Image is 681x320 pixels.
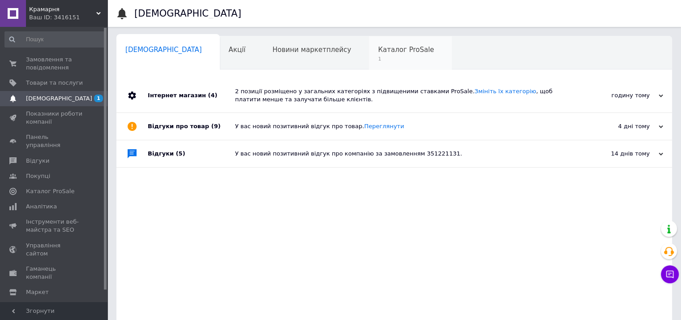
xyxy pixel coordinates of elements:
[364,123,404,130] a: Переглянути
[574,122,663,130] div: 4 дні тому
[26,172,50,180] span: Покупці
[378,46,434,54] span: Каталог ProSale
[176,150,185,157] span: (5)
[26,79,83,87] span: Товари та послуги
[29,5,96,13] span: Крамарня
[29,13,107,22] div: Ваш ID: 3416151
[26,242,83,258] span: Управління сайтом
[125,46,202,54] span: [DEMOGRAPHIC_DATA]
[134,8,241,19] h1: [DEMOGRAPHIC_DATA]
[211,123,221,130] span: (9)
[26,203,57,211] span: Аналітика
[26,157,49,165] span: Відгуки
[574,150,663,158] div: 14 днів тому
[475,88,536,95] a: Змініть їх категорію
[26,187,74,195] span: Каталог ProSale
[272,46,351,54] span: Новини маркетплейсу
[574,91,663,99] div: годину тому
[235,87,574,104] div: 2 позиції розміщено у загальних категоріях з підвищеними ставками ProSale. , щоб платити менше та...
[4,31,106,48] input: Пошук
[26,265,83,281] span: Гаманець компанії
[229,46,246,54] span: Акції
[235,122,574,130] div: У вас новий позитивний відгук про товар.
[661,265,679,283] button: Чат з покупцем
[378,56,434,62] span: 1
[208,92,217,99] span: (4)
[94,95,103,102] span: 1
[26,95,92,103] span: [DEMOGRAPHIC_DATA]
[148,140,235,167] div: Відгуки
[26,288,49,296] span: Маркет
[235,150,574,158] div: У вас новий позитивний відгук про компанію за замовленням 351221131.
[26,218,83,234] span: Інструменти веб-майстра та SEO
[148,113,235,140] div: Відгуки про товар
[26,133,83,149] span: Панель управління
[148,78,235,112] div: Інтернет магазин
[26,110,83,126] span: Показники роботи компанії
[26,56,83,72] span: Замовлення та повідомлення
